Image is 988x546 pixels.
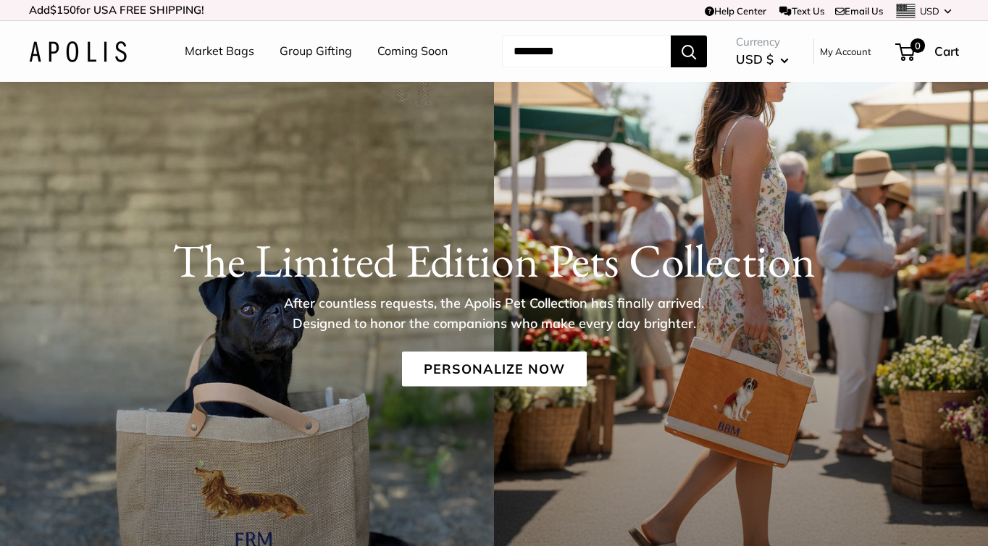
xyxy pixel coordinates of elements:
button: USD $ [736,48,789,71]
input: Search... [502,35,671,67]
h1: The Limited Edition Pets Collection [29,232,959,287]
span: $150 [50,3,76,17]
span: Currency [736,32,789,52]
img: Apolis [29,41,127,62]
a: Coming Soon [377,41,448,62]
a: My Account [820,43,871,60]
a: 0 Cart [897,40,959,63]
a: Group Gifting [280,41,352,62]
span: 0 [910,38,925,53]
a: Email Us [835,5,883,17]
span: USD $ [736,51,774,67]
button: Search [671,35,707,67]
span: Cart [934,43,959,59]
a: Text Us [779,5,824,17]
a: Market Bags [185,41,254,62]
iframe: Sign Up via Text for Offers [12,491,155,534]
a: Help Center [705,5,766,17]
p: After countless requests, the Apolis Pet Collection has finally arrived. Designed to honor the co... [259,293,729,333]
span: USD [920,5,939,17]
a: Personalize Now [402,351,587,386]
